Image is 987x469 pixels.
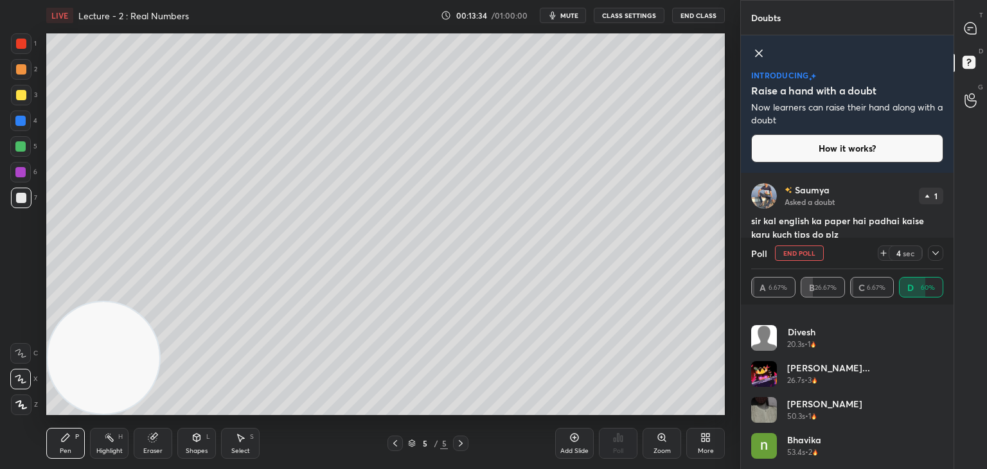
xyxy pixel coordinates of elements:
div: Shapes [186,448,208,454]
p: G [978,82,983,92]
h5: 50.3s [787,411,805,422]
h5: 1 [808,411,811,422]
h5: • [805,375,808,386]
p: introducing [751,71,809,79]
div: 5 [418,439,431,447]
button: CLASS SETTINGS [594,8,664,23]
h4: Bhavika [787,433,821,447]
div: 2 [11,59,37,80]
div: 7 [11,188,37,208]
p: Saumya [795,185,830,195]
img: streak-poll-icon.44701ccd.svg [812,377,817,384]
div: sec [901,248,916,258]
div: 3 [11,85,37,105]
div: / [434,439,438,447]
p: Asked a doubt [785,197,835,207]
button: End Class [672,8,725,23]
div: Select [231,448,250,454]
img: 0e645587cf114e74a0901ebf170610da.jpg [751,183,777,209]
div: S [250,434,254,440]
div: Eraser [143,448,163,454]
button: How it works? [751,134,943,163]
h5: • [805,339,808,350]
div: Add Slide [560,448,589,454]
div: P [75,434,79,440]
div: 5 [10,136,37,157]
div: Z [11,394,38,415]
h4: [PERSON_NAME] [787,397,862,411]
div: X [10,369,38,389]
img: 3 [751,433,777,459]
p: T [979,10,983,20]
p: Doubts [741,1,791,35]
p: D [979,46,983,56]
img: small-star.76a44327.svg [809,77,812,81]
div: L [206,434,210,440]
h5: • [805,411,808,422]
h5: 20.3s [787,339,805,350]
img: no-rating-badge.077c3623.svg [785,187,792,194]
img: streak-poll-icon.44701ccd.svg [812,449,818,456]
button: mute [540,8,586,23]
h5: 3 [808,375,812,386]
div: LIVE [46,8,73,23]
img: a011c2d5db944b569631827f36e998f7.jpg [751,361,777,387]
button: End Poll [775,245,824,261]
div: C [10,343,38,364]
img: streak-poll-icon.44701ccd.svg [810,341,816,348]
div: 4 [10,111,37,131]
div: grid [741,173,954,403]
div: More [698,448,714,454]
div: Pen [60,448,71,454]
h5: 1 [808,339,810,350]
div: 5 [440,438,448,449]
div: 4 [896,248,901,258]
div: grid [751,315,943,469]
h4: Lecture - 2 : Real Numbers [78,10,189,22]
h4: Divesh [787,325,816,339]
img: default.png [751,325,777,351]
h5: 26.7s [787,375,805,386]
p: Now learners can raise their hand along with a doubt [751,101,943,127]
div: H [118,434,123,440]
h5: • [805,447,808,458]
img: large-star.026637fe.svg [811,73,816,79]
div: Zoom [654,448,671,454]
h5: Raise a hand with a doubt [751,83,876,98]
img: 11932b9119e4484480d47f106a4aa072.jpg [751,397,777,423]
h5: 53.4s [787,447,805,458]
h4: Poll [751,247,767,260]
span: mute [560,11,578,20]
h4: sir kal english ka paper hai padhai kaise karu kuch tips do plz [751,214,943,241]
h5: 2 [808,447,812,458]
img: streak-poll-icon.44701ccd.svg [811,413,817,420]
div: 6 [10,162,37,182]
p: 1 [934,192,938,200]
div: 1 [11,33,37,54]
div: Highlight [96,448,123,454]
h4: [PERSON_NAME]... [787,361,870,375]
